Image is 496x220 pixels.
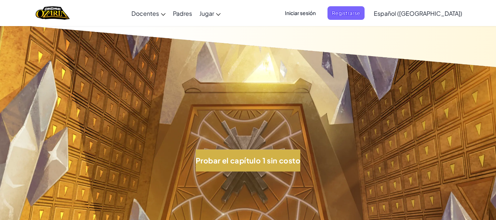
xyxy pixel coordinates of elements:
img: Home [36,6,70,21]
a: Docentes [128,3,169,23]
a: Padres [169,3,196,23]
a: Jugar [196,3,224,23]
span: Español ([GEOGRAPHIC_DATA]) [374,10,462,17]
a: Español ([GEOGRAPHIC_DATA]) [370,3,466,23]
a: Ozaria by CodeCombat logo [36,6,70,21]
span: Jugar [199,10,214,17]
button: Probar el capítulo 1 sin costo [196,149,300,172]
span: Docentes [131,10,159,17]
button: Registrarse [327,6,365,20]
button: Iniciar sesión [280,6,320,20]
